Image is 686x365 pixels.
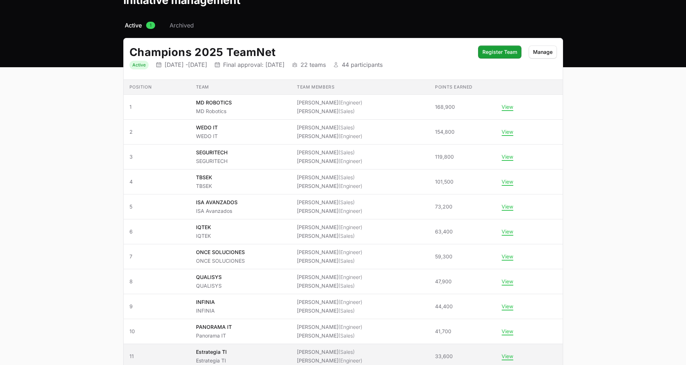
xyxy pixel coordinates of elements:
[297,99,362,106] li: [PERSON_NAME]
[502,353,513,360] button: View
[297,257,362,265] li: [PERSON_NAME]
[129,303,184,310] span: 9
[435,153,454,160] span: 119,800
[338,99,362,106] span: (Engineer)
[338,124,355,130] span: (Sales)
[338,274,362,280] span: (Engineer)
[124,80,190,95] th: Position
[196,133,218,140] p: WEDO IT
[196,282,222,289] p: QUALISYS
[297,158,362,165] li: [PERSON_NAME]
[196,307,215,314] p: INFINIA
[129,353,184,360] span: 11
[297,357,362,364] li: [PERSON_NAME]
[123,21,563,30] nav: Initiative activity log navigation
[338,174,355,180] span: (Sales)
[435,203,452,210] span: 73,200
[478,46,521,59] button: Register Team
[502,303,513,310] button: View
[338,233,355,239] span: (Sales)
[297,133,362,140] li: [PERSON_NAME]
[196,99,232,106] p: MD ROBOTICS
[338,357,362,364] span: (Engineer)
[297,182,362,190] li: [PERSON_NAME]
[338,249,362,255] span: (Engineer)
[338,283,355,289] span: (Sales)
[170,21,194,30] span: Archived
[297,207,362,215] li: [PERSON_NAME]
[129,203,184,210] span: 5
[196,332,232,339] p: Panorama IT
[129,153,184,160] span: 3
[301,61,326,68] p: 22 teams
[502,228,513,235] button: View
[196,249,245,256] p: ONCE SOLUCIONES
[435,278,452,285] span: 47,900
[196,158,227,165] p: SEGURITECH
[435,103,455,111] span: 168,900
[297,108,362,115] li: [PERSON_NAME]
[338,332,355,339] span: (Sales)
[338,108,355,114] span: (Sales)
[196,207,238,215] p: ISA Avanzados
[190,80,291,95] th: Team
[435,228,453,235] span: 63,400
[297,332,362,339] li: [PERSON_NAME]
[297,323,362,331] li: [PERSON_NAME]
[129,328,184,335] span: 10
[129,46,471,59] h2: Champions 2025 TeamNet
[168,21,195,30] a: Archived
[196,232,211,240] p: IQTEK
[129,103,184,111] span: 1
[435,353,453,360] span: 33,600
[297,232,362,240] li: [PERSON_NAME]
[435,178,453,185] span: 101,500
[529,46,557,59] button: Manage
[129,278,184,285] span: 8
[482,48,517,56] span: Register Team
[338,258,355,264] span: (Sales)
[502,154,513,160] button: View
[338,158,362,164] span: (Engineer)
[123,21,157,30] a: Active1
[338,299,362,305] span: (Engineer)
[297,224,362,231] li: [PERSON_NAME]
[125,21,142,30] span: Active
[297,149,362,156] li: [PERSON_NAME]
[502,179,513,185] button: View
[338,224,362,230] span: (Engineer)
[502,104,513,110] button: View
[146,22,155,29] span: 1
[297,199,362,206] li: [PERSON_NAME]
[297,348,362,356] li: [PERSON_NAME]
[338,133,362,139] span: (Engineer)
[338,199,355,205] span: (Sales)
[338,308,355,314] span: (Sales)
[196,174,212,181] p: TBSEK
[196,257,245,265] p: ONCE SOLUCIONES
[297,274,362,281] li: [PERSON_NAME]
[502,129,513,135] button: View
[297,299,362,306] li: [PERSON_NAME]
[196,124,218,131] p: WEDO IT
[297,174,362,181] li: [PERSON_NAME]
[129,128,184,136] span: 2
[297,282,362,289] li: [PERSON_NAME]
[338,349,355,355] span: (Sales)
[435,328,451,335] span: 41,700
[297,249,362,256] li: [PERSON_NAME]
[342,61,383,68] p: 44 participants
[196,323,232,331] p: PANORAMA IT
[196,357,227,364] p: Estrategia TI
[165,61,207,68] p: [DATE] - [DATE]
[196,348,227,356] p: Estrategia TI
[223,61,285,68] p: Final approval: [DATE]
[502,253,513,260] button: View
[196,182,212,190] p: TBSEK
[129,178,184,185] span: 4
[196,108,232,115] p: MD Robotics
[338,208,362,214] span: (Engineer)
[533,48,553,56] span: Manage
[291,80,429,95] th: Team members
[338,324,362,330] span: (Engineer)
